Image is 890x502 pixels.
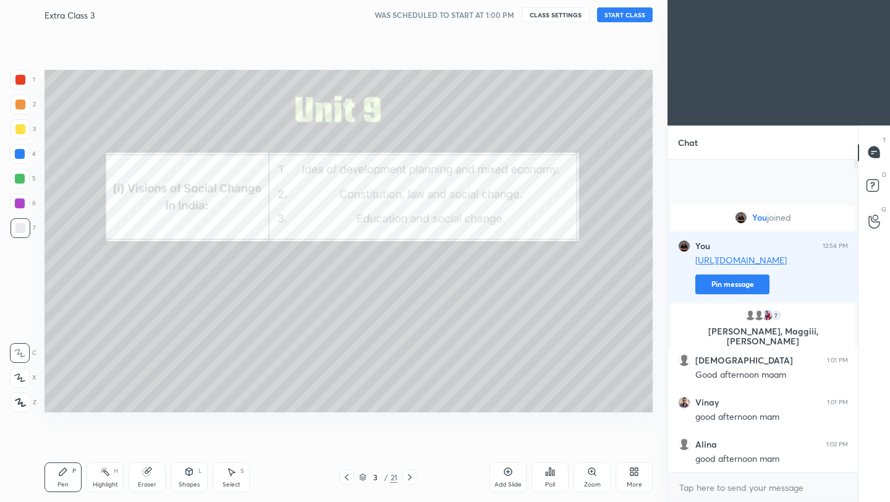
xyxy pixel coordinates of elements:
div: 1:02 PM [826,441,848,448]
a: [URL][DOMAIN_NAME] [695,254,787,266]
div: 4 [10,144,36,164]
div: 7 [11,218,36,238]
div: good afternoon mam [695,411,848,423]
div: Poll [545,482,555,488]
span: You [752,213,767,223]
div: 2 [11,95,36,114]
div: Pen [57,482,69,488]
div: Eraser [138,482,156,488]
div: Highlight [93,482,118,488]
h6: Vinay [695,397,719,408]
div: Good afternoon maam [695,369,848,381]
div: C [10,343,36,363]
div: H [114,468,118,474]
div: grid [668,203,858,473]
img: 591878f476c24af985e159e655de506f.jpg [735,211,747,224]
div: P [72,468,76,474]
div: 3 [11,119,36,139]
p: Chat [668,126,708,159]
button: START CLASS [597,7,653,22]
div: X [10,368,36,388]
div: L [198,468,202,474]
h6: Alina [695,439,717,450]
div: good afternoon mam [695,453,848,466]
div: 1:01 PM [827,357,848,364]
div: S [240,468,244,474]
span: joined [767,213,791,223]
img: default.png [678,354,690,367]
div: Shapes [179,482,200,488]
div: More [627,482,642,488]
img: default.png [744,309,756,321]
div: 3 [369,474,381,481]
h4: Extra Class 3 [44,9,95,21]
h6: [DEMOGRAPHIC_DATA] [695,355,793,366]
h6: You [695,240,710,252]
h5: WAS SCHEDULED TO START AT 1:00 PM [375,9,514,20]
img: default.png [678,438,690,451]
div: 21 [390,472,397,483]
img: default.png [753,309,765,321]
div: Add Slide [494,482,522,488]
p: G [881,205,886,214]
div: 1 [11,70,35,90]
div: Zoom [584,482,601,488]
button: Pin message [695,274,769,294]
div: Select [222,482,240,488]
div: / [384,474,388,481]
div: 7 [770,309,782,321]
img: e78fbc53200e4cb291cffdcd0950279f.jpg [761,309,774,321]
div: 5 [10,169,36,189]
img: 467d0de139dc47efb1958974508c3ccb.jpg [678,396,690,409]
p: D [882,170,886,179]
div: 6 [10,194,36,213]
button: CLASS SETTINGS [522,7,590,22]
div: Z [11,393,36,412]
img: 591878f476c24af985e159e655de506f.jpg [678,240,690,252]
p: [PERSON_NAME], Maggiii, [PERSON_NAME] [679,326,847,346]
div: 1:01 PM [827,399,848,406]
div: 12:54 PM [823,242,848,250]
p: T [883,135,886,145]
